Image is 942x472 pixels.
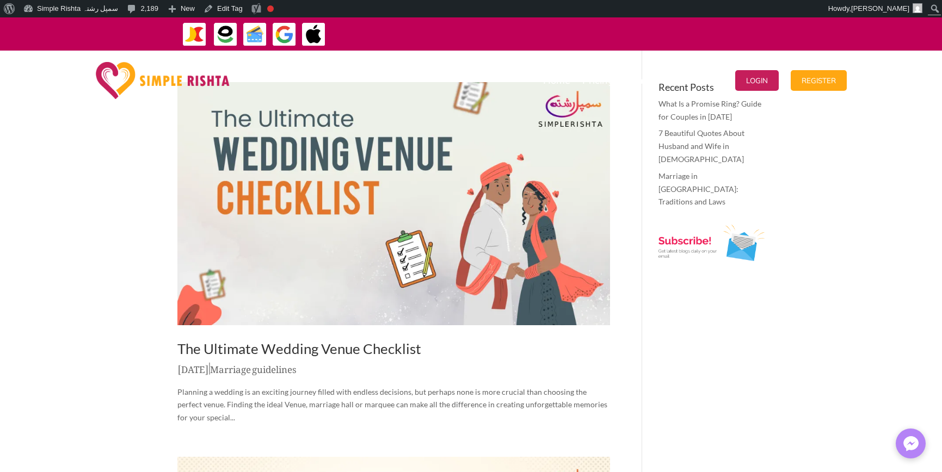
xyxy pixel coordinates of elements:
[272,22,297,47] img: GooglePay-icon
[243,22,267,47] img: Credit Cards
[543,53,570,108] a: Home
[177,82,610,325] img: The Ultimate Wedding Venue Checklist
[658,128,744,164] a: 7 Beautiful Quotes About Husband and Wife in [DEMOGRAPHIC_DATA]
[791,53,847,108] a: Register
[213,22,238,47] img: EasyPaisa-icon
[791,70,847,91] button: Register
[626,53,675,108] a: Contact Us
[301,22,326,47] img: ApplePay-icon
[177,356,209,378] span: [DATE]
[210,356,297,378] a: Marriage guidelines
[177,340,421,357] a: The Ultimate Wedding Venue Checklist
[687,53,723,108] a: Blogs
[735,70,779,91] button: Login
[658,171,738,207] a: Marriage in [GEOGRAPHIC_DATA]: Traditions and Laws
[900,433,922,455] img: Messenger
[582,53,614,108] a: Pricing
[177,82,610,424] article: Planning a wedding is an exciting journey filled with endless decisions, but perhaps none is more...
[851,4,909,13] span: [PERSON_NAME]
[177,361,610,382] p: |
[658,99,761,121] a: What Is a Promise Ring? Guide for Couples in [DATE]
[735,53,779,108] a: Login
[182,22,207,47] img: JazzCash-icon
[267,5,274,12] div: Focus keyphrase not set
